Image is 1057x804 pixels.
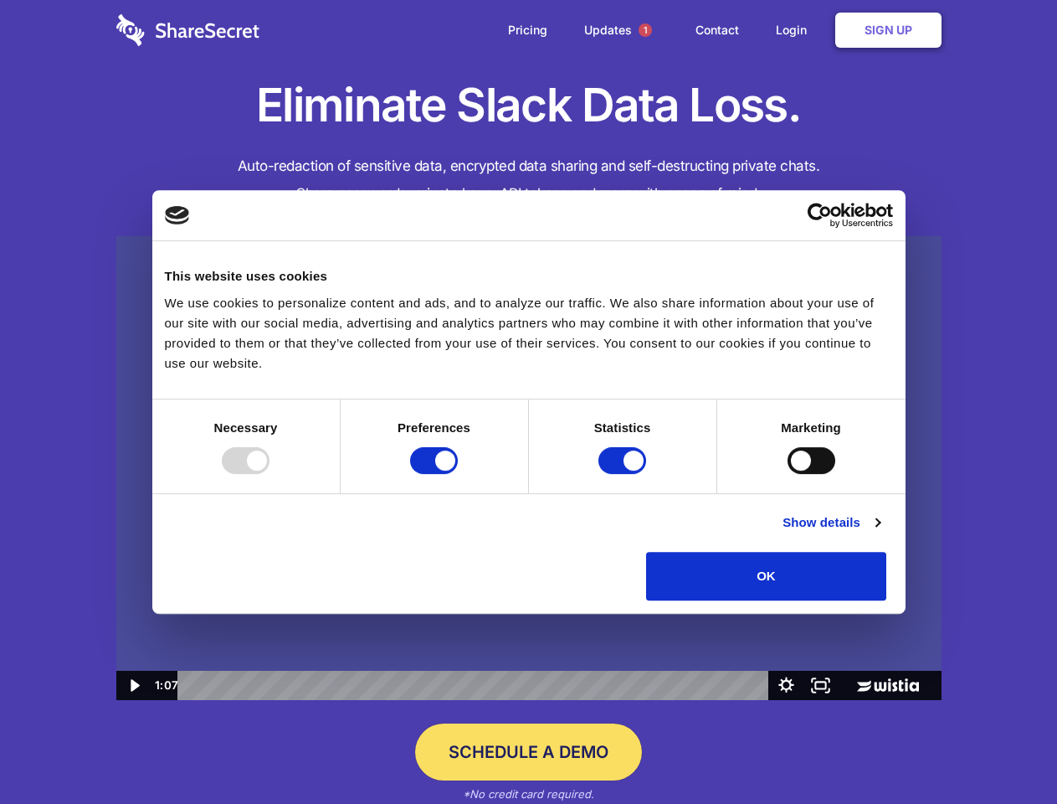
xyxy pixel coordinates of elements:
button: OK [646,552,886,600]
img: logo [165,206,190,224]
h4: Auto-redaction of sensitive data, encrypted data sharing and self-destructing private chats. Shar... [116,152,942,208]
a: Sign Up [835,13,942,48]
img: Sharesecret [116,236,942,701]
a: Schedule a Demo [415,724,642,781]
div: We use cookies to personalize content and ads, and to analyze our traffic. We also share informat... [165,293,893,374]
em: *No credit card required. [463,787,594,801]
div: Playbar [191,671,761,700]
div: This website uses cookies [165,266,893,286]
a: Show details [782,513,880,533]
strong: Necessary [214,420,278,435]
button: Play Video [116,671,151,700]
a: Login [759,4,832,56]
button: Fullscreen [803,671,838,700]
strong: Statistics [594,420,651,435]
a: Contact [679,4,756,56]
a: Pricing [491,4,564,56]
h1: Eliminate Slack Data Loss. [116,75,942,136]
a: Wistia Logo -- Learn More [838,671,941,700]
button: Show settings menu [769,671,803,700]
strong: Preferences [398,420,470,435]
strong: Marketing [781,420,841,435]
img: logo-wordmark-white-trans-d4663122ce5f474addd5e946df7df03e33cb6a1c49d2221995e7729f52c070b2.svg [116,14,259,46]
a: Usercentrics Cookiebot - opens in a new window [747,203,893,228]
span: 1 [639,23,652,37]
